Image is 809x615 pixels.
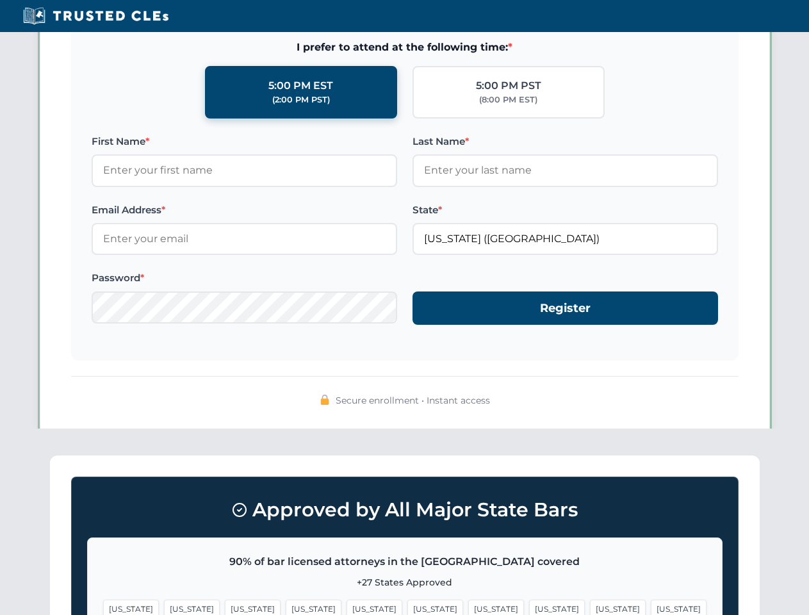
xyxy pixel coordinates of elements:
[87,493,723,527] h3: Approved by All Major State Bars
[92,270,397,286] label: Password
[19,6,172,26] img: Trusted CLEs
[92,154,397,186] input: Enter your first name
[413,202,718,218] label: State
[413,134,718,149] label: Last Name
[103,553,707,570] p: 90% of bar licensed attorneys in the [GEOGRAPHIC_DATA] covered
[92,223,397,255] input: Enter your email
[92,39,718,56] span: I prefer to attend at the following time:
[479,94,537,106] div: (8:00 PM EST)
[272,94,330,106] div: (2:00 PM PST)
[103,575,707,589] p: +27 States Approved
[413,223,718,255] input: California (CA)
[320,395,330,405] img: 🔒
[92,134,397,149] label: First Name
[413,291,718,325] button: Register
[268,78,333,94] div: 5:00 PM EST
[336,393,490,407] span: Secure enrollment • Instant access
[476,78,541,94] div: 5:00 PM PST
[413,154,718,186] input: Enter your last name
[92,202,397,218] label: Email Address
